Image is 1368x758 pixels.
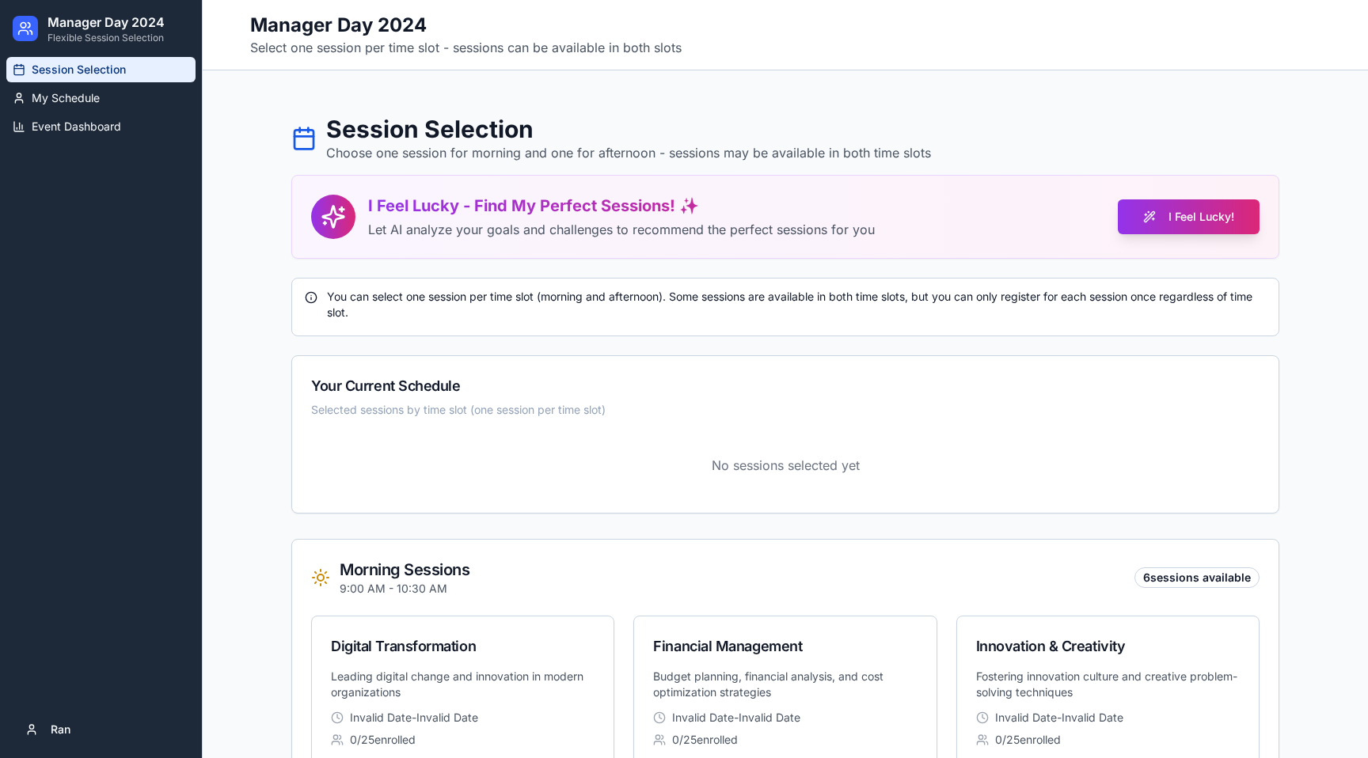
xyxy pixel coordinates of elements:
[368,195,875,217] h3: I Feel Lucky - Find My Perfect Sessions! ✨
[250,38,682,57] p: Select one session per time slot - sessions can be available in both slots
[331,635,476,658] div: Digital Transformation
[672,732,738,748] span: 0 / 25 enrolled
[350,710,478,726] span: Invalid Date - Invalid Date
[32,90,100,106] span: My Schedule
[47,13,165,32] h2: Manager Day 2024
[6,57,196,82] a: Session Selection
[311,375,1260,397] div: Your Current Schedule
[976,669,1240,700] div: Fostering innovation culture and creative problem-solving techniques
[1134,567,1260,588] div: 6 sessions available
[6,85,196,111] a: My Schedule
[995,732,1061,748] span: 0 / 25 enrolled
[13,714,189,745] button: Ran
[32,62,126,78] span: Session Selection
[350,732,416,748] span: 0 / 25 enrolled
[311,456,1260,475] p: No sessions selected yet
[326,115,931,143] h1: Session Selection
[6,114,196,139] a: Event Dashboard
[340,559,469,581] div: Morning Sessions
[995,710,1123,726] span: Invalid Date - Invalid Date
[672,710,800,726] span: Invalid Date - Invalid Date
[51,722,70,737] span: Ran
[653,669,917,700] div: Budget planning, financial analysis, and cost optimization strategies
[340,581,469,597] div: 9:00 AM - 10:30 AM
[250,13,682,38] h1: Manager Day 2024
[368,220,875,239] p: Let AI analyze your goals and challenges to recommend the perfect sessions for you
[331,669,595,700] div: Leading digital change and innovation in modern organizations
[32,119,121,135] span: Event Dashboard
[311,402,1260,418] div: Selected sessions by time slot (one session per time slot)
[976,635,1126,658] div: Innovation & Creativity
[653,635,802,658] div: Financial Management
[305,289,1266,320] div: You can select one session per time slot (morning and afternoon). Some sessions are available in ...
[1118,199,1260,234] button: I Feel Lucky!
[326,143,931,162] p: Choose one session for morning and one for afternoon - sessions may be available in both time slots
[47,32,165,44] p: Flexible Session Selection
